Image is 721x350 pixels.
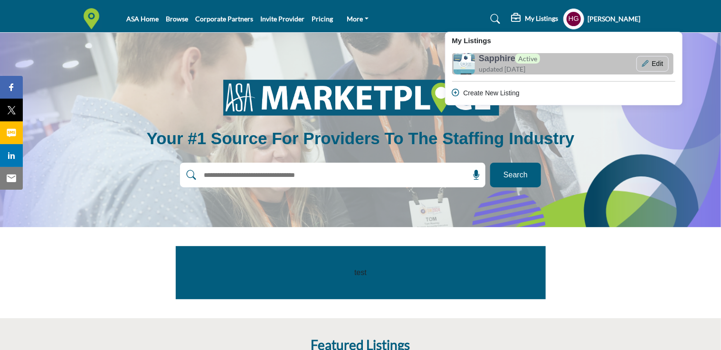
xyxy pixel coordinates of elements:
[636,56,669,72] div: Basic outlined example
[588,14,641,24] h5: [PERSON_NAME]
[479,64,525,74] span: updated [DATE]
[525,14,559,23] h5: My Listings
[341,12,376,26] a: More
[211,73,510,122] img: image
[197,267,524,278] p: test
[452,88,675,98] div: Create New Listing
[481,11,506,27] a: Search
[127,15,159,23] a: ASA Home
[563,9,584,29] button: Show hide supplier dropdown
[146,128,574,149] h1: Your #1 Source for Providers to the Staffing Industry
[490,163,541,187] button: Search
[454,53,475,74] img: sapphire logo
[479,54,540,64] h6: Sapphire
[81,8,107,29] img: Site Logo
[312,15,333,23] a: Pricing
[196,15,254,23] a: Corporate Partners
[452,36,492,46] b: My Listings
[261,15,305,23] a: Invite Provider
[445,32,683,105] div: My Listings
[503,169,528,181] span: Search
[515,54,540,64] span: Active
[452,53,582,74] a: sapphire logo SapphireActive updated [DATE]
[166,15,189,23] a: Browse
[512,13,559,25] div: My Listings
[636,56,669,72] button: Show Company Details With Edit Page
